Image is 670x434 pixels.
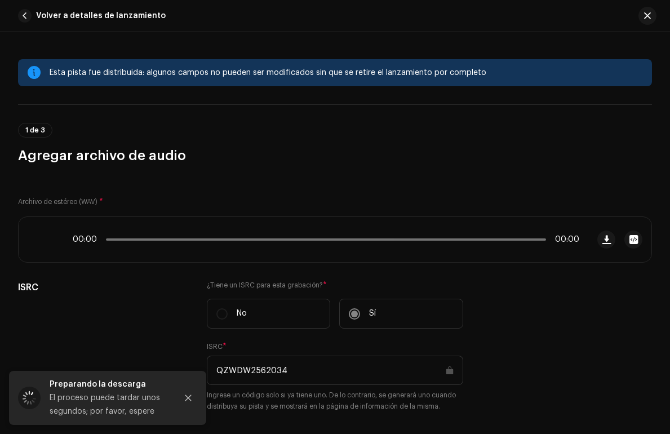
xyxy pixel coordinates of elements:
div: Esta pista fue distribuida: algunos campos no pueden ser modificados sin que se retire el lanzami... [50,66,643,79]
label: ISRC [207,342,227,351]
p: Sí [369,308,376,320]
h3: Agregar archivo de audio [18,147,652,165]
p: No [237,308,247,320]
button: Close [177,387,199,409]
h5: ISRC [18,281,189,294]
input: ABXYZ####### [207,356,463,385]
div: El proceso puede tardar unos segundos; por favor, espere [50,391,168,418]
span: 00:00 [551,235,579,244]
div: Preparando la descarga [50,378,168,391]
label: ¿Tiene un ISRC para esta grabación? [207,281,463,290]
